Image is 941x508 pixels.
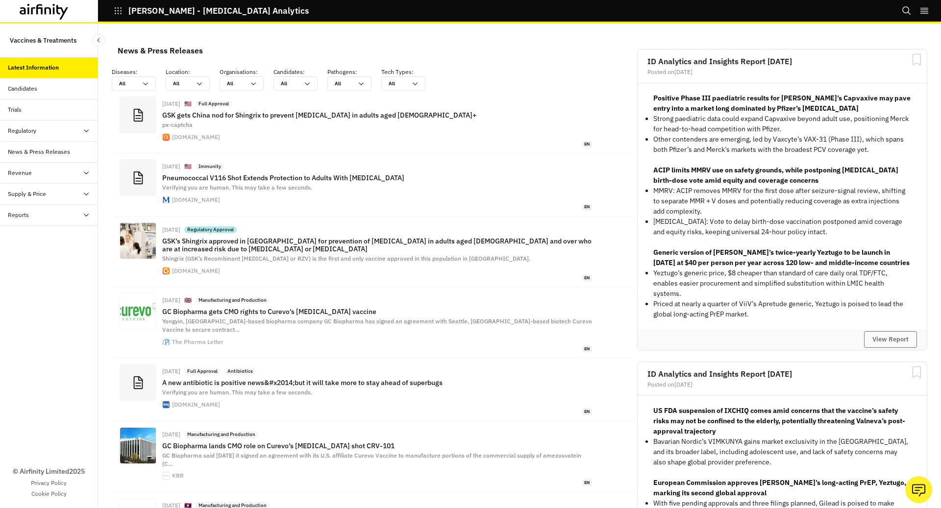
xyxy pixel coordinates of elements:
[162,111,592,119] p: GSK gets China nod for Shingrix to prevent [MEDICAL_DATA] in adults aged [DEMOGRAPHIC_DATA]+
[162,101,180,107] div: [DATE]
[162,297,180,303] div: [DATE]
[647,370,917,378] h2: ID Analytics and Insights Report [DATE]
[112,68,166,76] p: Diseases :
[162,227,180,233] div: [DATE]
[653,268,911,299] p: Yeztugo’s generic price, $8 cheaper than standard of care daily oral TDF/FTC, enables easier proc...
[172,339,223,345] div: The Pharma Letter
[582,409,592,415] span: en
[31,489,67,498] a: Cookie Policy
[162,388,312,396] span: Verifying you are human. This may take a few seconds.
[582,346,592,352] span: en
[162,452,581,467] span: GC Biopharma said [DATE] it signed an agreement with its U.S. affiliate Curevo Vaccine to manufac...
[172,268,220,274] div: [DOMAIN_NAME]
[653,134,911,155] p: Other contenders are emerging, led by Vaxcyte’s VAX-31 (Phase III), which spans both Pfizer’s and...
[163,401,170,408] img: faviconV2
[187,368,218,375] p: Full Approval
[198,297,267,304] p: Manufacturing and Production
[273,68,327,76] p: Candidates :
[647,57,917,65] h2: ID Analytics and Insights Report [DATE]
[653,436,911,467] p: Bavarian Nordic’s VIMKUNYA gains market exclusivity in the [GEOGRAPHIC_DATA], and its broader lab...
[653,166,898,185] strong: ACIP limits MMRV use on safety grounds, while postponing [MEDICAL_DATA] birth-dose vote amid equi...
[120,293,156,329] img: a4a5eac0-0f2c-11f0-ba50-43273c233b52-curevo-vaccine.png
[8,169,32,177] div: Revenue
[13,466,85,477] p: © Airfinity Limited 2025
[653,478,906,497] strong: European Commission approves [PERSON_NAME]’s long-acting PrEP, Yeztugo, marking its second global...
[162,308,592,315] p: GC Biopharma gets CMO rights to Curevo’s [MEDICAL_DATA] vaccine
[187,431,255,438] p: Manufacturing and Production
[187,226,234,233] p: Regulatory Approval
[220,68,273,76] p: Organisations :
[582,480,592,486] span: en
[653,114,911,134] p: Strong paediatric data could expand Capvaxive beyond adult use, positioning Merck for head-to-hea...
[92,34,105,47] button: Close Sidebar
[653,94,911,113] strong: Positive Phase III paediatric results for [PERSON_NAME]’s Capvaxive may pave entry into a market ...
[112,91,633,153] a: [DATE]🇺🇸Full ApprovalGSK gets China nod for Shingrix to prevent [MEDICAL_DATA] in adults aged [DE...
[162,317,592,333] span: Yongyin, [GEOGRAPHIC_DATA]-based biopharma company GC Biopharma has signed an agreement with Seat...
[162,379,592,387] p: A new antibiotic is positive news&#x2014;but it will take more to stay ahead of superbugs
[118,43,203,58] div: News & Press Releases
[10,31,76,49] p: Vaccines & Treatments
[327,68,381,76] p: Pathogens :
[172,197,220,203] div: [DOMAIN_NAME]
[582,275,592,281] span: en
[653,217,911,237] p: [MEDICAL_DATA]: Vote to delay birth-dose vaccination postponed amid coverage and equity risks, ke...
[162,164,180,169] div: [DATE]
[911,366,923,378] svg: Bookmark Report
[162,121,193,128] span: px-captcha
[653,299,911,319] p: Priced at nearly a quarter of ViiV’s Apretude generic, Yeztugo is poised to lead the global long-...
[647,69,917,75] div: Posted on [DATE]
[112,153,633,216] a: [DATE]🇺🇸ImmunityPneumococcal V116 Shot Extends Protection to Adults With [MEDICAL_DATA]Verifying ...
[162,184,312,191] span: Verifying you are human. This may take a few seconds.
[112,358,633,421] a: [DATE]Full ApprovalAntibioticsA new antibiotic is positive news&#x2014;but it will take more to s...
[112,217,633,287] a: [DATE]Regulatory ApprovalGSK’s Shingrix approved in [GEOGRAPHIC_DATA] for prevention of [MEDICAL_...
[905,476,932,503] button: Ask our analysts
[120,428,156,463] img: 29234_31201_5949_v150.jpg
[162,368,180,374] div: [DATE]
[166,68,220,76] p: Location :
[8,105,22,114] div: Trials
[582,204,592,210] span: en
[163,267,170,274] img: apple-touch-icon-152x152.png
[8,147,70,156] div: News & Press Releases
[864,331,917,348] button: View Report
[163,196,170,203] img: faviconV2
[8,190,46,198] div: Supply & Price
[582,141,592,147] span: en
[114,2,309,19] button: [PERSON_NAME] - [MEDICAL_DATA] Analytics
[184,296,192,305] p: 🇬🇧
[112,287,633,358] a: [DATE]🇬🇧Manufacturing and ProductionGC Biopharma gets CMO rights to Curevo’s [MEDICAL_DATA] vacci...
[8,84,37,93] div: Candidates
[184,100,192,108] p: 🇺🇸
[172,402,220,408] div: [DOMAIN_NAME]
[120,223,156,259] img: stvg_2_2022_smtlab_17_hess.jpg
[198,100,229,107] p: Full Approval
[162,237,592,253] p: GSK’s Shingrix approved in [GEOGRAPHIC_DATA] for prevention of [MEDICAL_DATA] in adults aged [DEM...
[8,63,59,72] div: Latest Information
[653,248,910,267] strong: Generic version of [PERSON_NAME]’s twice-yearly Yeztugo to be launch in [DATE] at $40 per person ...
[163,472,170,479] img: faviconV2
[31,479,67,487] a: Privacy Policy
[163,339,170,345] img: faviconV2
[911,53,923,66] svg: Bookmark Report
[184,163,192,171] p: 🇺🇸
[8,126,36,135] div: Regulatory
[647,382,917,387] div: Posted on [DATE]
[162,174,592,182] p: Pneumococcal V116 Shot Extends Protection to Adults With [MEDICAL_DATA]
[172,134,220,140] div: [DOMAIN_NAME]
[198,163,221,170] p: Immunity
[902,2,912,19] button: Search
[162,432,180,437] div: [DATE]
[172,473,184,479] div: KBR
[112,421,633,492] a: [DATE]Manufacturing and ProductionGC Biopharma lands CMO role on Curevo’s [MEDICAL_DATA] shot CRV...
[162,255,530,262] span: Shingrix (GSK’s Recombinant [MEDICAL_DATA] or RZV) is the first and only vaccine approved in this...
[381,68,435,76] p: Tech Types :
[8,211,29,219] div: Reports
[653,406,905,435] strong: US FDA suspension of IXCHIQ comes amid concerns that the vaccine’s safety risks may not be confin...
[227,368,253,375] p: Antibiotics
[162,442,592,450] p: GC Biopharma lands CMO role on Curevo’s [MEDICAL_DATA] shot CRV-101
[163,134,170,141] img: favicon.ico
[653,186,911,217] p: MMRV: ACIP removes MMRV for the first dose after seizure-signal review, shifting to separate MMR ...
[128,6,309,15] p: [PERSON_NAME] - [MEDICAL_DATA] Analytics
